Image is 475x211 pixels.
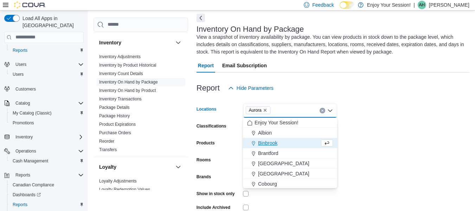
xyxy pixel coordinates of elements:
a: Package Details [99,105,130,110]
button: [GEOGRAPHIC_DATA] [243,169,337,179]
button: [GEOGRAPHIC_DATA] [243,159,337,169]
label: Classifications [197,123,226,129]
span: [GEOGRAPHIC_DATA] [258,170,309,177]
button: Clear input [320,108,325,113]
span: Hide Parameters [237,85,274,92]
a: Product Expirations [99,122,136,127]
span: Customers [13,84,84,93]
button: Users [7,69,86,79]
input: Dark Mode [340,1,354,9]
h3: Loyalty [99,163,116,170]
button: Remove Aurora from selection in this group [263,108,267,112]
span: Reports [10,200,84,209]
span: Reports [13,202,27,207]
span: Inventory [15,134,33,140]
label: Brands [197,174,211,180]
h3: Inventory [99,39,121,46]
button: Promotions [7,118,86,128]
span: My Catalog (Classic) [13,110,52,116]
span: Promotions [13,120,34,126]
label: Rooms [197,157,211,163]
div: Loyalty [94,177,188,197]
span: Reorder [99,138,114,144]
span: Aurora [246,106,270,114]
span: AH [419,1,425,9]
a: Reports [10,46,30,55]
a: Inventory Transactions [99,97,142,101]
button: Binbrook [243,138,337,148]
button: Loyalty [174,163,182,171]
button: Cash Management [7,156,86,166]
span: Loyalty Redemption Values [99,187,150,192]
h3: Inventory On Hand by Package [197,25,304,33]
span: Inventory [13,133,84,141]
div: View a snapshot of inventory availability by package. You can view products in stock down to the ... [197,33,466,56]
span: Operations [13,147,84,155]
button: Inventory [99,39,173,46]
span: Customers [15,86,36,92]
a: Reports [10,200,30,209]
span: Email Subscription [222,58,267,73]
span: Cobourg [258,180,277,187]
a: Customers [13,85,39,93]
button: Catalog [1,98,86,108]
span: Report [198,58,214,73]
span: Product Expirations [99,122,136,127]
span: Package History [99,113,130,119]
a: Inventory On Hand by Package [99,80,158,85]
label: Locations [197,106,217,112]
span: Load All Apps in [GEOGRAPHIC_DATA] [20,15,84,29]
a: Loyalty Adjustments [99,179,137,184]
span: Binbrook [258,139,277,147]
span: Users [13,72,24,77]
span: Inventory Transactions [99,96,142,102]
span: My Catalog (Classic) [10,109,84,117]
button: Next [197,14,205,22]
label: Show in stock only [197,191,235,197]
button: Reports [13,171,33,179]
a: Dashboards [10,191,44,199]
span: Dashboards [13,192,41,198]
span: Inventory Adjustments [99,54,141,60]
span: [GEOGRAPHIC_DATA] [258,160,309,167]
button: My Catalog (Classic) [7,108,86,118]
a: Promotions [10,119,37,127]
span: Users [10,70,84,79]
a: Inventory Count Details [99,71,143,76]
button: Operations [1,146,86,156]
span: Users [15,62,26,67]
button: Loyalty [99,163,173,170]
a: Users [10,70,26,79]
p: Enjoy Your Session! [367,1,411,9]
button: Hide Parameters [225,81,276,95]
div: April Hale [418,1,426,9]
span: Reports [13,48,27,53]
a: Inventory by Product Historical [99,63,156,68]
a: Dashboards [7,190,86,200]
p: [PERSON_NAME] [429,1,469,9]
button: Reports [7,200,86,210]
button: Reports [1,170,86,180]
span: Promotions [10,119,84,127]
span: Brantford [258,150,278,157]
span: Package Details [99,105,130,110]
button: Inventory [174,38,182,47]
span: Reports [13,171,84,179]
span: Inventory On Hand by Package [99,79,158,85]
p: | [413,1,415,9]
div: Inventory [94,52,188,157]
a: Reorder [99,139,114,144]
span: Operations [15,148,36,154]
img: Cova [14,1,46,8]
span: Cash Management [10,157,84,165]
button: Enjoy Your Session! [243,118,337,128]
span: Enjoy Your Session! [255,119,299,126]
button: Albion [243,128,337,138]
span: Reports [15,172,30,178]
button: Reports [7,45,86,55]
span: Inventory by Product Historical [99,62,156,68]
a: Purchase Orders [99,130,131,135]
a: Canadian Compliance [10,181,57,189]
